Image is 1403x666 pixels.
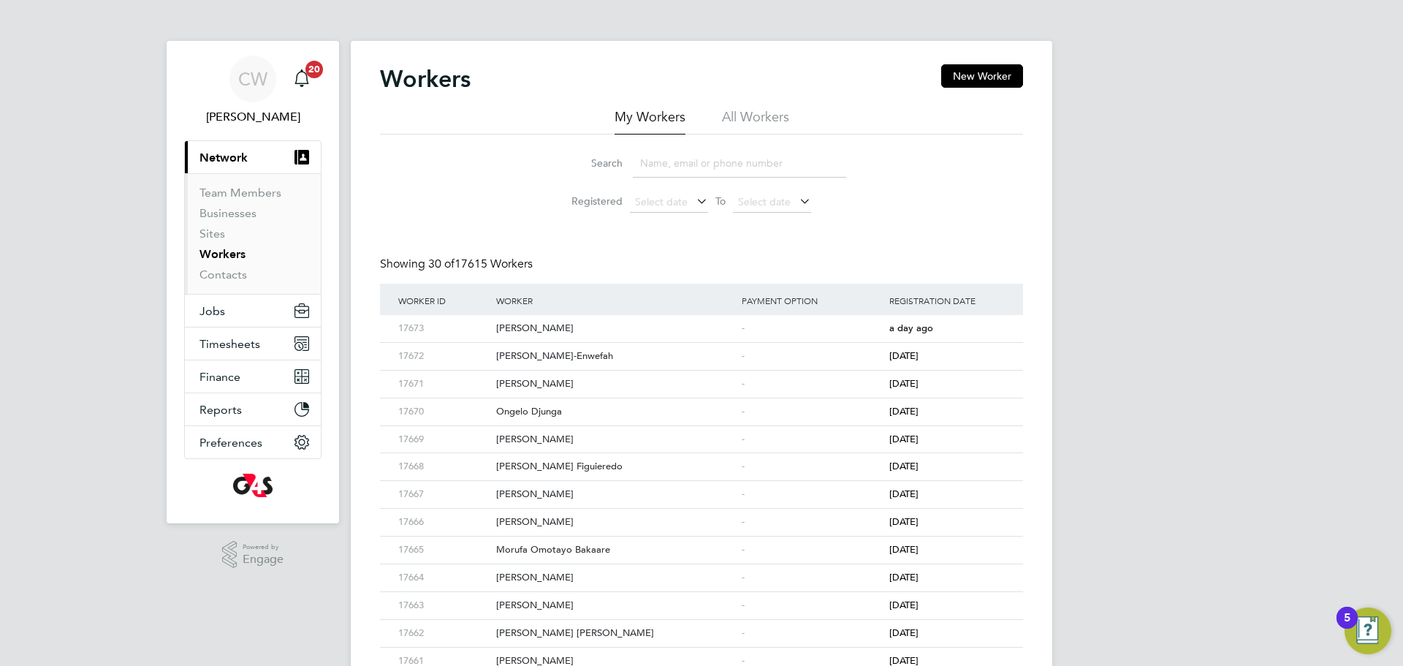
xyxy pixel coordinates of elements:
[184,108,322,126] span: Claire Westley
[1344,618,1350,637] div: 5
[889,460,919,472] span: [DATE]
[185,328,321,360] button: Timesheets
[493,453,738,480] div: [PERSON_NAME] Figuieredo
[199,304,225,318] span: Jobs
[199,151,248,164] span: Network
[711,192,730,211] span: To
[395,620,493,647] div: 17662
[738,564,886,591] div: -
[635,195,688,208] span: Select date
[493,564,738,591] div: [PERSON_NAME]
[722,108,789,135] li: All Workers
[557,194,623,208] label: Registered
[380,257,536,272] div: Showing
[395,398,493,425] div: 17670
[738,371,886,398] div: -
[889,599,919,611] span: [DATE]
[199,370,240,384] span: Finance
[199,227,225,241] a: Sites
[889,433,919,445] span: [DATE]
[889,322,933,334] span: a day ago
[185,360,321,393] button: Finance
[557,156,623,170] label: Search
[185,295,321,327] button: Jobs
[889,627,919,639] span: [DATE]
[395,536,1008,548] a: 17665Morufa Omotayo Bakaare-[DATE]
[395,426,493,453] div: 17669
[395,592,493,619] div: 17663
[493,284,738,317] div: Worker
[395,371,493,398] div: 17671
[738,453,886,480] div: -
[633,149,846,178] input: Name, email or phone number
[395,509,493,536] div: 17666
[738,195,791,208] span: Select date
[395,619,1008,632] a: 17662[PERSON_NAME] [PERSON_NAME]-[DATE]
[738,481,886,508] div: -
[305,61,323,78] span: 20
[886,284,1008,317] div: Registration Date
[889,571,919,583] span: [DATE]
[493,398,738,425] div: Ongelo Djunga
[395,481,493,508] div: 17667
[287,56,316,102] a: 20
[199,268,247,281] a: Contacts
[199,206,256,220] a: Businesses
[889,543,919,556] span: [DATE]
[395,591,1008,604] a: 17663[PERSON_NAME]-[DATE]
[889,488,919,500] span: [DATE]
[184,474,322,497] a: Go to home page
[199,247,246,261] a: Workers
[395,425,1008,438] a: 17669[PERSON_NAME]-[DATE]
[395,453,1008,465] a: 17668[PERSON_NAME] Figuieredo-[DATE]
[167,41,339,523] nav: Main navigation
[889,377,919,390] span: [DATE]
[243,553,284,566] span: Engage
[222,541,284,569] a: Powered byEngage
[493,315,738,342] div: [PERSON_NAME]
[395,480,1008,493] a: 17667[PERSON_NAME]-[DATE]
[184,56,322,126] a: CW[PERSON_NAME]
[395,370,1008,382] a: 17671[PERSON_NAME]-[DATE]
[395,647,1008,659] a: 17661[PERSON_NAME]-[DATE]
[238,69,267,88] span: CW
[493,426,738,453] div: [PERSON_NAME]
[395,343,493,370] div: 17672
[941,64,1023,88] button: New Worker
[738,343,886,370] div: -
[738,620,886,647] div: -
[428,257,455,271] span: 30 of
[199,403,242,417] span: Reports
[199,186,281,200] a: Team Members
[493,371,738,398] div: [PERSON_NAME]
[889,515,919,528] span: [DATE]
[493,592,738,619] div: [PERSON_NAME]
[199,337,260,351] span: Timesheets
[889,349,919,362] span: [DATE]
[380,64,471,94] h2: Workers
[738,592,886,619] div: -
[185,173,321,294] div: Network
[395,315,493,342] div: 17673
[615,108,685,135] li: My Workers
[395,453,493,480] div: 17668
[395,564,1008,576] a: 17664[PERSON_NAME]-[DATE]
[738,426,886,453] div: -
[395,284,493,317] div: Worker ID
[738,398,886,425] div: -
[1345,608,1391,654] button: Open Resource Center, 5 new notifications
[428,257,533,271] span: 17615 Workers
[395,398,1008,410] a: 17670Ongelo Djunga-[DATE]
[738,315,886,342] div: -
[493,481,738,508] div: [PERSON_NAME]
[493,343,738,370] div: [PERSON_NAME]-Enwefah
[395,564,493,591] div: 17664
[493,537,738,564] div: Morufa Omotayo Bakaare
[395,342,1008,355] a: 17672[PERSON_NAME]-Enwefah-[DATE]
[395,508,1008,521] a: 17666[PERSON_NAME]-[DATE]
[243,541,284,553] span: Powered by
[395,537,493,564] div: 17665
[233,474,273,497] img: g4s-logo-retina.png
[738,284,886,317] div: Payment Option
[738,509,886,536] div: -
